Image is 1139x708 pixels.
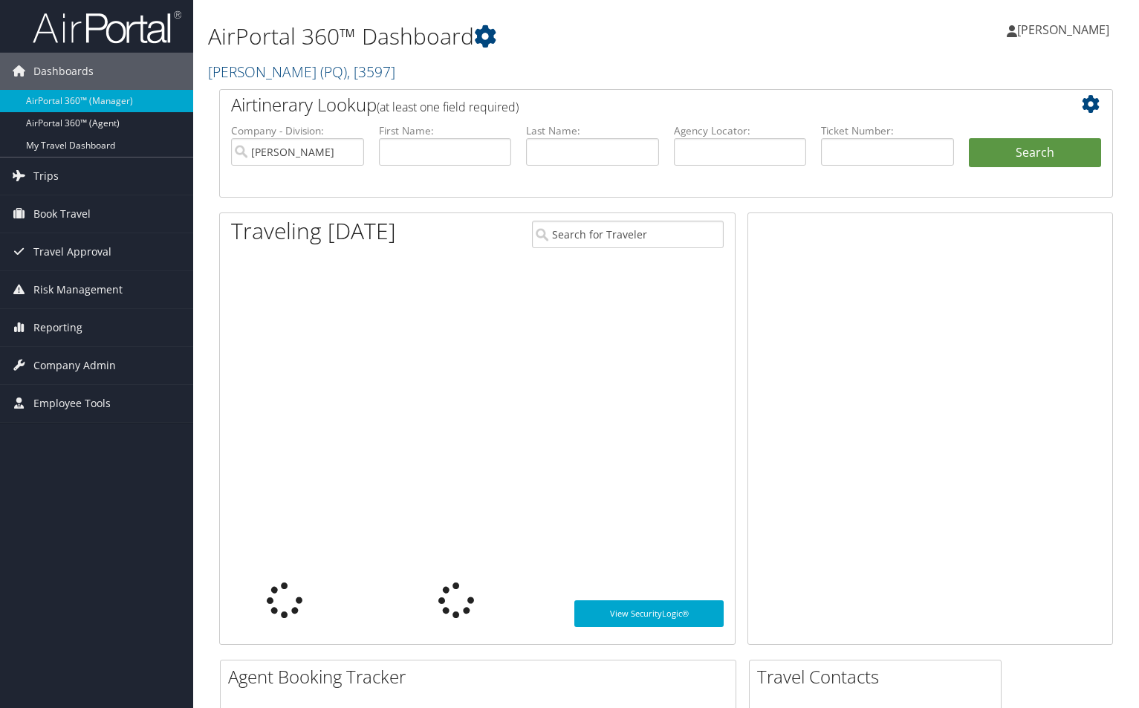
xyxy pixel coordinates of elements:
span: Employee Tools [33,385,111,422]
a: [PERSON_NAME] [208,62,395,82]
img: airportal-logo.png [33,10,181,45]
button: Search [969,138,1102,168]
span: ( PQ ) [320,62,347,82]
span: [PERSON_NAME] [1017,22,1109,38]
h1: AirPortal 360™ Dashboard [208,21,819,52]
label: Company - Division: [231,123,364,138]
h2: Travel Contacts [757,664,1001,689]
label: Agency Locator: [674,123,807,138]
h2: Airtinerary Lookup [231,92,1027,117]
h2: Agent Booking Tracker [228,664,736,689]
span: Trips [33,157,59,195]
span: Book Travel [33,195,91,233]
h1: Traveling [DATE] [231,215,396,247]
span: Travel Approval [33,233,111,270]
span: Company Admin [33,347,116,384]
span: Dashboards [33,53,94,90]
label: Last Name: [526,123,659,138]
a: [PERSON_NAME] [1007,7,1124,52]
span: Risk Management [33,271,123,308]
span: , [ 3597 ] [347,62,395,82]
label: First Name: [379,123,512,138]
input: Search for Traveler [532,221,724,248]
a: View SecurityLogic® [574,600,724,627]
span: (at least one field required) [377,99,519,115]
label: Ticket Number: [821,123,954,138]
span: Reporting [33,309,82,346]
